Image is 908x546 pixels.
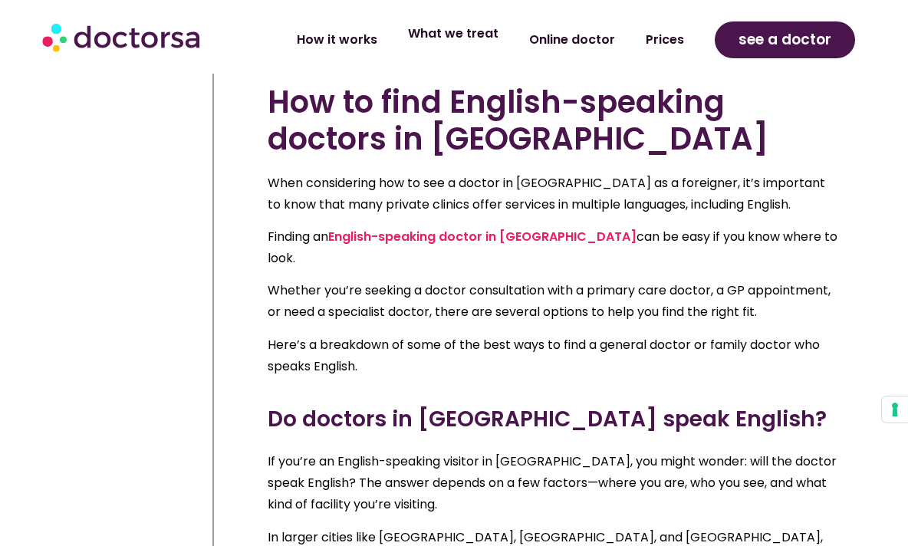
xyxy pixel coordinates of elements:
a: How it works [281,22,393,58]
p: When considering how to see a doctor in [GEOGRAPHIC_DATA] as a foreigner, it’s important to know ... [268,173,838,215]
p: Finding an can be easy if you know where to look. [268,226,838,269]
p: Here’s a breakdown of some of the best ways to find a general doctor or family doctor who speaks ... [268,334,838,377]
span: see a doctor [739,28,831,52]
a: English-speaking doctor in [GEOGRAPHIC_DATA] [328,228,637,245]
a: Prices [630,22,699,58]
a: What we treat [393,16,514,51]
button: Your consent preferences for tracking technologies [882,396,908,423]
a: Online doctor [514,22,630,58]
h2: How to find English-speaking doctors in [GEOGRAPHIC_DATA] [268,84,838,157]
nav: Menu [246,22,700,58]
a: see a doctor [715,21,855,58]
p: If you’re an English-speaking visitor in [GEOGRAPHIC_DATA], you might wonder: will the doctor spe... [268,451,838,515]
p: Whether you’re seeking a doctor consultation with a primary care doctor, a GP appointment, or nee... [268,280,838,323]
h3: Do doctors in [GEOGRAPHIC_DATA] speak English? [268,403,838,436]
